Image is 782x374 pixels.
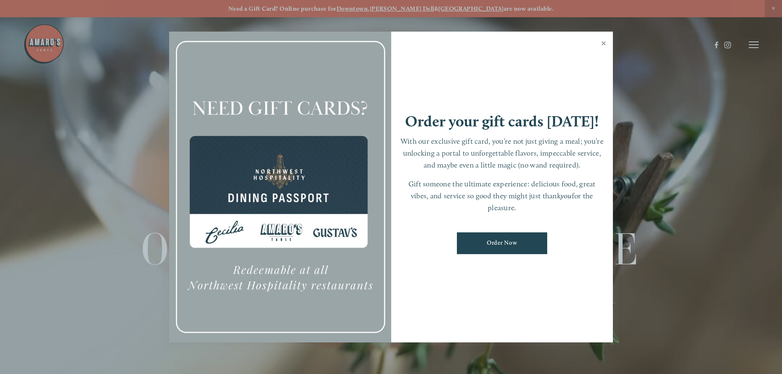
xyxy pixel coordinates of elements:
a: Close [596,33,612,56]
p: With our exclusive gift card, you’re not just giving a meal; you’re unlocking a portal to unforge... [399,135,605,171]
h1: Order your gift cards [DATE]! [405,114,599,129]
a: Order Now [457,232,547,254]
em: you [561,191,572,200]
p: Gift someone the ultimate experience: delicious food, great vibes, and service so good they might... [399,178,605,213]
